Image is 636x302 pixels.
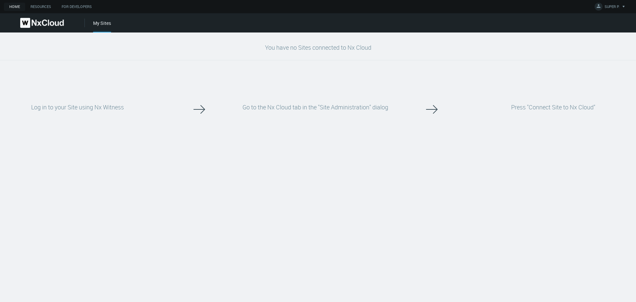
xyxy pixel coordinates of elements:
span: Press "Connect Site to Nx Cloud" [511,103,595,111]
a: Home [4,3,25,11]
a: For Developers [56,3,97,11]
span: SUPER P. [605,4,619,12]
img: Nx Cloud logo [20,18,64,28]
div: My Sites [93,20,111,32]
span: You have no Sites connected to Nx Cloud [265,43,371,51]
span: Go to the Nx Cloud tab in the "Site Administration" dialog [242,103,388,111]
a: Resources [25,3,56,11]
span: Log in to your Site using Nx Witness [31,103,124,111]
